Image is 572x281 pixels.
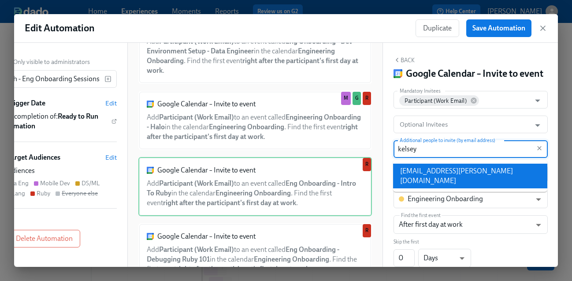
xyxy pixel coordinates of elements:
div: Days [418,249,471,267]
div: Used by Ruby audience [363,158,371,171]
label: Skip the first [394,237,419,247]
div: Google Calendar – Invite to eventAddParticipant (Work Email)to an event calledEngineering Onboard... [138,91,372,150]
div: Ruby [37,189,50,198]
div: DS/ML [82,179,100,187]
span: Duplicate [423,24,452,33]
button: Open [531,118,544,132]
button: Back [394,56,415,64]
div: Engineering Onboarding [408,194,483,204]
button: Edit [105,99,117,108]
span: Only visible to administrators [13,58,90,66]
h6: Trigger Date [7,98,45,108]
span: Save Automation [472,24,525,33]
div: Google Calendar – Invite to eventAddParticipant (Work Email)to an event calledEng Onboarding - De... [138,15,372,84]
div: Data Eng [4,179,29,187]
button: Clear [534,143,545,154]
h1: Edit Automation [25,22,95,35]
h6: Target Audiences [7,153,60,162]
span: Participant (Work Email) [399,97,472,104]
div: Google Calendar – Invite to eventAddParticipant (Work Email)to an event calledEng Onboarding - In... [138,157,372,216]
span: Delete Automation [5,234,73,243]
div: GoLang [4,189,25,198]
button: Duplicate [416,19,459,37]
div: Used by Ruby audience [363,92,371,105]
h4: Google Calendar – Invite to event [406,67,543,80]
div: Mobile Dev [40,179,70,187]
button: Save Automation [466,19,531,37]
button: Open [531,94,544,107]
div: Used by Mobile Dev audience [341,92,351,105]
li: [EMAIL_ADDRESS][PERSON_NAME][DOMAIN_NAME] [393,164,547,188]
div: Everyone else [62,189,98,198]
div: Engineering Onboarding [394,190,548,208]
button: Edit [105,153,117,162]
div: Participant (Work Email) [399,95,479,106]
div: Used by GoLang audience [353,92,361,105]
div: After first day at work [394,215,548,234]
div: Used by Ruby audience [363,224,371,237]
svg: Insert text variable [104,75,111,82]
